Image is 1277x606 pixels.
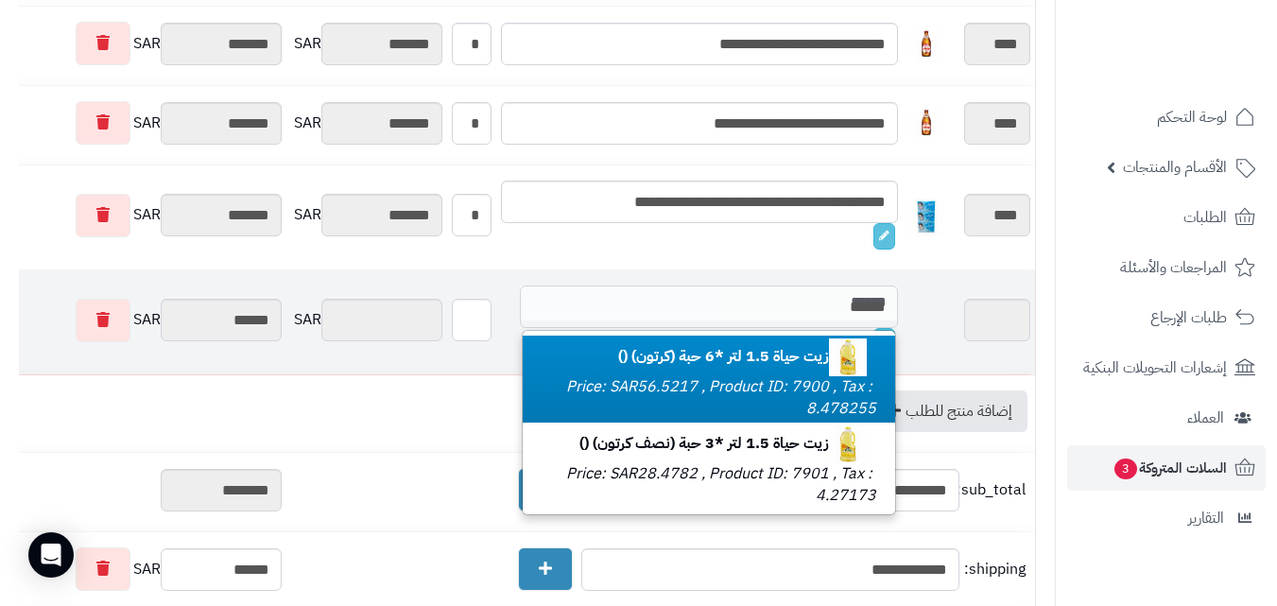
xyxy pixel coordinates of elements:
[907,25,945,62] img: 1747727738-23f157df-7d39-489e-b641-afe96de3-40x40.jpg
[1188,505,1224,531] span: التقارير
[14,547,282,591] div: SAR
[1067,195,1266,240] a: الطلبات
[907,199,945,236] img: 1747487528-FrgKgLuN6fmMqiaEDWKFtq2Vb9Gct44B-40x40.jpg
[964,559,1026,580] span: shipping:
[1067,495,1266,541] a: التقارير
[1120,254,1227,281] span: المراجعات والأسئلة
[1157,104,1227,130] span: لوحة التحكم
[291,23,442,65] div: SAR
[28,532,74,578] div: Open Intercom Messenger
[1067,445,1266,491] a: السلات المتروكة3
[1123,154,1227,181] span: الأقسام والمنتجات
[1067,95,1266,140] a: لوحة التحكم
[579,432,876,455] b: زيت حياة 1.5 لتر *3 حبة (نصف كرتون) ()
[1083,355,1227,381] span: إشعارات التحويلات البنكية
[291,194,442,236] div: SAR
[14,101,282,145] div: SAR
[868,390,1027,432] a: إضافة منتج للطلب
[618,345,876,368] b: زيت حياة 1.5 لتر *6 حبة (كرتون) ()
[1067,245,1266,290] a: المراجعات والأسئلة
[1114,459,1137,479] span: 3
[1067,295,1266,340] a: طلبات الإرجاع
[1187,405,1224,431] span: العملاء
[291,102,442,145] div: SAR
[566,462,876,507] small: Price: SAR28.4782 , Product ID: 7901 , Tax : 4.27173
[14,194,282,237] div: SAR
[829,425,867,463] img: 1747453665-store_01HWB0798JGMKY1NAZN0CYR7BV-40x40.jpg
[829,338,867,376] img: 1747453664-store_01HWB0798JGMKY1NAZN0CYR7BV-40x40.jpg
[566,375,876,420] small: Price: SAR56.5217 , Product ID: 7900 , Tax : 8.478255
[1067,345,1266,390] a: إشعارات التحويلات البنكية
[291,299,442,341] div: SAR
[14,22,282,65] div: SAR
[907,104,945,142] img: 1747727949-ba64c860-9cc2-4c16-a99d-1d02cf6d-40x40.jpg
[1067,395,1266,441] a: العملاء
[964,479,1026,501] span: sub_total:
[1150,304,1227,331] span: طلبات الإرجاع
[1183,204,1227,231] span: الطلبات
[14,299,282,342] div: SAR
[1113,455,1227,481] span: السلات المتروكة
